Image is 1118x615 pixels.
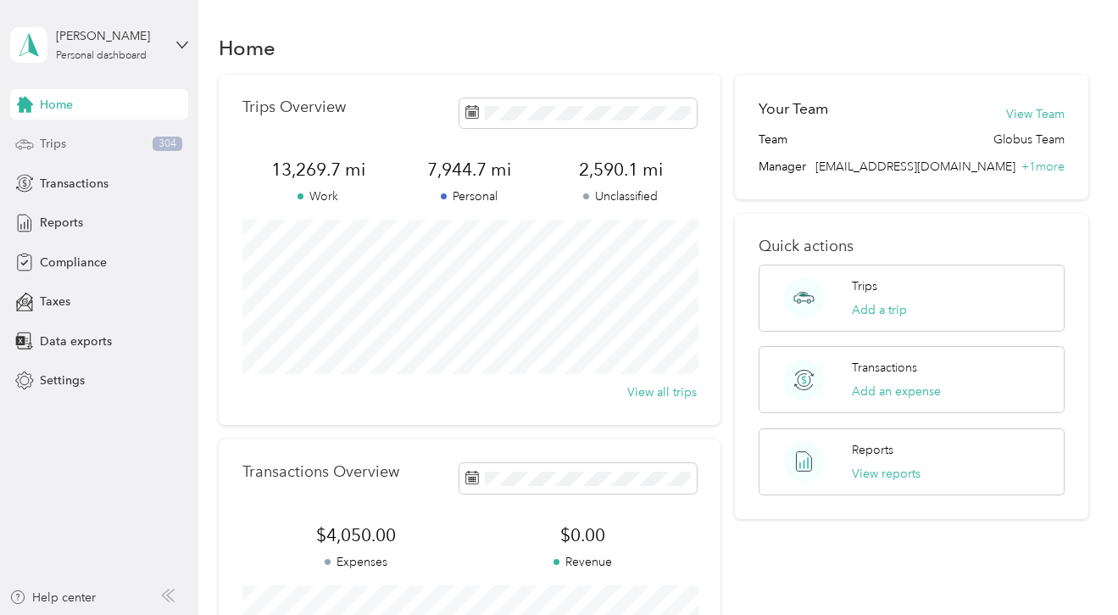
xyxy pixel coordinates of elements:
[242,553,470,571] p: Expenses
[852,383,941,400] button: Add an expense
[40,372,85,389] span: Settings
[153,137,182,152] span: 304
[759,131,787,148] span: Team
[759,238,1065,255] p: Quick actions
[627,383,697,401] button: View all trips
[1006,105,1065,123] button: View Team
[815,159,1015,174] span: [EMAIL_ADDRESS][DOMAIN_NAME]
[40,293,70,310] span: Taxes
[56,51,147,61] div: Personal dashboard
[40,96,73,114] span: Home
[242,463,399,481] p: Transactions Overview
[40,333,112,350] span: Data exports
[852,441,893,459] p: Reports
[242,158,393,182] span: 13,269.7 mi
[759,158,806,176] span: Manager
[1023,520,1118,615] iframe: Everlance-gr Chat Button Frame
[9,589,96,607] button: Help center
[470,553,697,571] p: Revenue
[56,27,162,45] div: [PERSON_NAME]
[40,214,83,232] span: Reports
[219,39,275,57] h1: Home
[852,301,907,319] button: Add a trip
[852,277,877,295] p: Trips
[852,359,917,377] p: Transactions
[40,254,107,271] span: Compliance
[394,158,545,182] span: 7,944.7 mi
[993,131,1065,148] span: Globus Team
[40,135,66,153] span: Trips
[40,175,108,193] span: Transactions
[545,158,696,182] span: 2,590.1 mi
[242,187,393,205] p: Work
[545,187,696,205] p: Unclassified
[470,523,697,547] span: $0.00
[242,523,470,547] span: $4,050.00
[759,98,828,120] h2: Your Team
[242,98,346,116] p: Trips Overview
[394,187,545,205] p: Personal
[852,465,921,483] button: View reports
[1021,159,1065,174] span: + 1 more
